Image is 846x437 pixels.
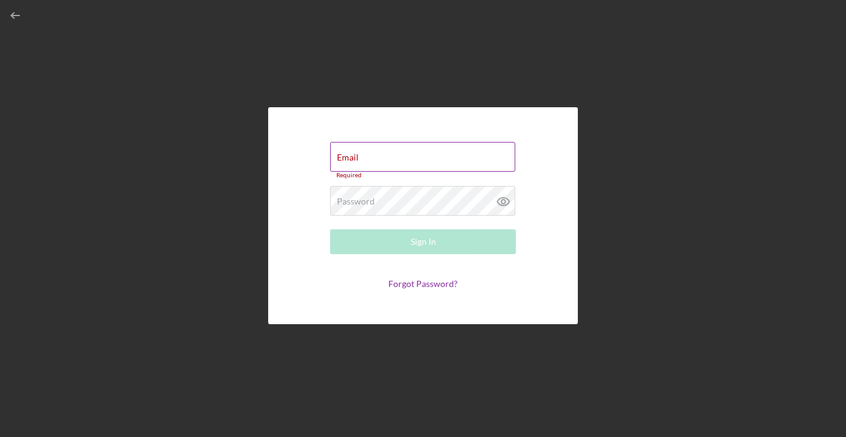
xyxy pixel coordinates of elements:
button: Sign In [330,229,516,254]
div: Sign In [411,229,436,254]
div: Required [330,172,516,179]
a: Forgot Password? [388,278,458,289]
label: Password [337,196,375,206]
label: Email [337,152,359,162]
